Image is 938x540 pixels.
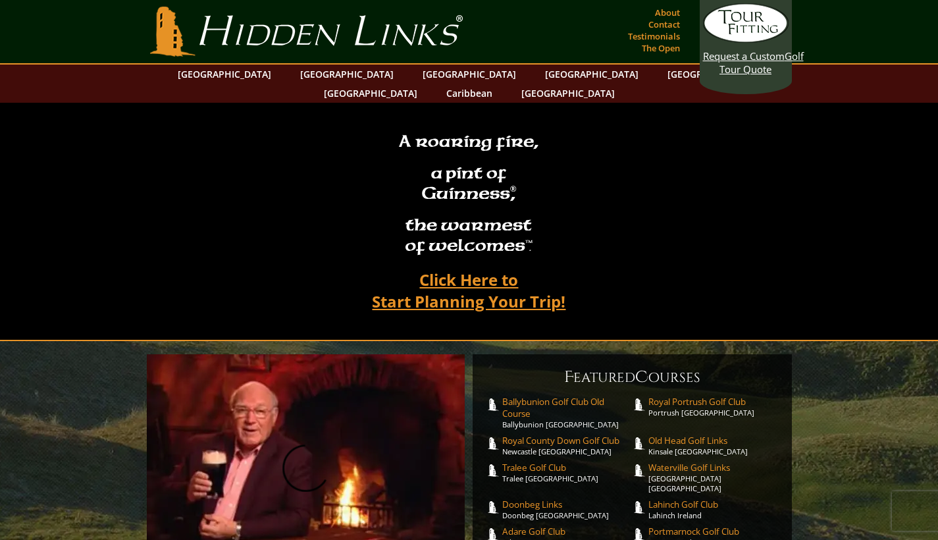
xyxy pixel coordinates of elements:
[440,84,499,103] a: Caribbean
[635,367,648,388] span: C
[502,396,633,429] a: Ballybunion Golf Club Old CourseBallybunion [GEOGRAPHIC_DATA]
[648,499,779,510] span: Lahinch Golf Club
[648,396,779,408] span: Royal Portrush Golf Club
[703,49,785,63] span: Request a Custom
[502,499,633,510] span: Doonbeg Links
[661,65,768,84] a: [GEOGRAPHIC_DATA]
[502,462,633,483] a: Tralee Golf ClubTralee [GEOGRAPHIC_DATA]
[648,526,779,537] span: Portmarnock Golf Club
[648,499,779,520] a: Lahinch Golf ClubLahinch Ireland
[538,65,645,84] a: [GEOGRAPHIC_DATA]
[317,84,424,103] a: [GEOGRAPHIC_DATA]
[703,3,789,76] a: Request a CustomGolf Tour Quote
[390,126,547,264] h2: A roaring fire, a pint of Guinness , the warmest of welcomesâ„¢.
[171,65,278,84] a: [GEOGRAPHIC_DATA]
[648,435,779,456] a: Old Head Golf LinksKinsale [GEOGRAPHIC_DATA]
[416,65,523,84] a: [GEOGRAPHIC_DATA]
[502,435,633,446] span: Royal County Down Golf Club
[625,27,683,45] a: Testimonials
[564,367,573,388] span: F
[652,3,683,22] a: About
[359,264,579,317] a: Click Here toStart Planning Your Trip!
[486,367,779,388] h6: eatured ourses
[294,65,400,84] a: [GEOGRAPHIC_DATA]
[502,462,633,473] span: Tralee Golf Club
[648,396,779,418] a: Royal Portrush Golf ClubPortrush [GEOGRAPHIC_DATA]
[515,84,621,103] a: [GEOGRAPHIC_DATA]
[648,462,779,473] span: Waterville Golf Links
[502,526,633,537] span: Adare Golf Club
[645,15,683,34] a: Contact
[638,39,683,57] a: The Open
[502,499,633,520] a: Doonbeg LinksDoonbeg [GEOGRAPHIC_DATA]
[502,396,633,419] span: Ballybunion Golf Club Old Course
[648,435,779,446] span: Old Head Golf Links
[648,462,779,493] a: Waterville Golf Links[GEOGRAPHIC_DATA] [GEOGRAPHIC_DATA]
[502,435,633,456] a: Royal County Down Golf ClubNewcastle [GEOGRAPHIC_DATA]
